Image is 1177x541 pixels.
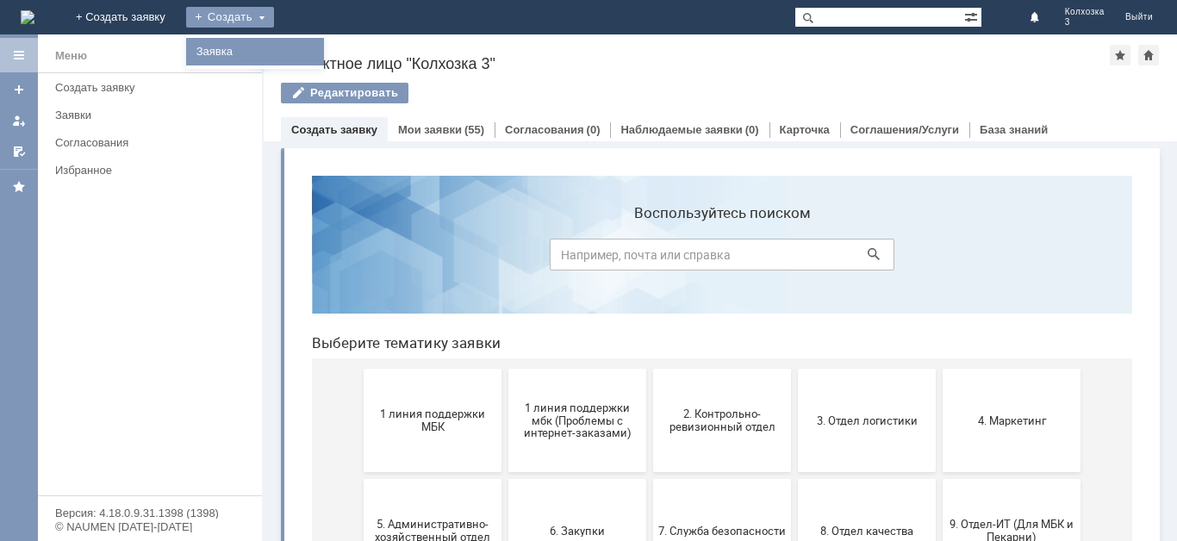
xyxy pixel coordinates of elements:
button: 2. Контрольно-ревизионный отдел [355,207,493,310]
button: 4. Маркетинг [645,207,782,310]
button: 1 линия поддержки мбк (Проблемы с интернет-заказами) [210,207,348,310]
button: Отдел-ИТ (Битрикс24 и CRM) [210,427,348,531]
span: Отдел-ИТ (Офис) [360,472,488,485]
span: 1 линия поддержки МБК [71,246,198,271]
span: Колхозка [1065,7,1105,17]
button: Франчайзинг [645,427,782,531]
div: Добавить в избранное [1110,45,1130,65]
span: 2. Контрольно-ревизионный отдел [360,246,488,271]
button: 6. Закупки [210,317,348,420]
a: Согласования [505,123,584,136]
a: Заявки [48,102,258,128]
span: 7. Служба безопасности [360,362,488,375]
button: Финансовый отдел [500,427,638,531]
span: Финансовый отдел [505,472,632,485]
span: 3 [1065,17,1105,28]
button: 8. Отдел качества [500,317,638,420]
header: Выберите тематику заявки [14,172,834,190]
a: Заявка [190,41,321,62]
span: Отдел-ИТ (Битрикс24 и CRM) [215,466,343,492]
span: 9. Отдел-ИТ (Для МБК и Пекарни) [650,356,777,382]
div: (0) [587,123,601,136]
a: Создать заявку [5,76,33,103]
a: Создать заявку [48,74,258,101]
a: Создать заявку [291,123,377,136]
div: Меню [55,46,87,66]
div: Создать заявку [55,81,252,94]
span: Бухгалтерия (для мбк) [71,472,198,485]
div: Согласования [55,136,252,149]
span: 3. Отдел логистики [505,252,632,264]
a: Соглашения/Услуги [850,123,959,136]
div: © NAUMEN [DATE]-[DATE] [55,521,245,532]
span: 6. Закупки [215,362,343,375]
span: 1 линия поддержки мбк (Проблемы с интернет-заказами) [215,239,343,277]
button: 9. Отдел-ИТ (Для МБК и Пекарни) [645,317,782,420]
div: (0) [745,123,759,136]
button: 3. Отдел логистики [500,207,638,310]
a: Карточка [780,123,830,136]
span: Расширенный поиск [964,8,981,24]
div: Избранное [55,164,233,177]
button: 1 линия поддержки МБК [65,207,203,310]
span: 5. Административно-хозяйственный отдел [71,356,198,382]
a: Согласования [48,129,258,156]
div: Контактное лицо "Колхозка 3" [281,55,1110,72]
a: Наблюдаемые заявки [620,123,742,136]
div: (55) [464,123,484,136]
span: Франчайзинг [650,472,777,485]
a: Мои согласования [5,138,33,165]
button: 5. Административно-хозяйственный отдел [65,317,203,420]
button: 7. Служба безопасности [355,317,493,420]
div: Версия: 4.18.0.9.31.1398 (1398) [55,507,245,519]
div: Заявки [55,109,252,121]
button: Бухгалтерия (для мбк) [65,427,203,531]
a: База знаний [980,123,1048,136]
a: Мои заявки [5,107,33,134]
a: Мои заявки [398,123,462,136]
input: Например, почта или справка [252,77,596,109]
a: Перейти на домашнюю страницу [21,10,34,24]
span: 4. Маркетинг [650,252,777,264]
div: Сделать домашней страницей [1138,45,1159,65]
div: Создать [186,7,274,28]
img: logo [21,10,34,24]
span: 8. Отдел качества [505,362,632,375]
label: Воспользуйтесь поиском [252,42,596,59]
button: Отдел-ИТ (Офис) [355,427,493,531]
